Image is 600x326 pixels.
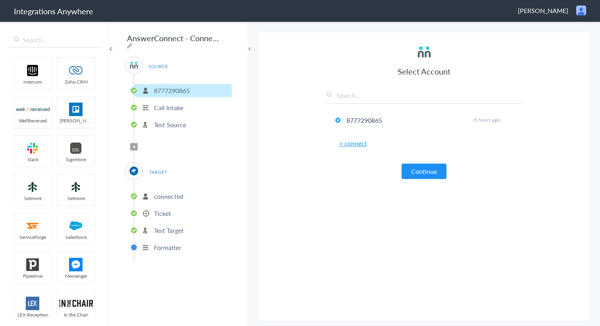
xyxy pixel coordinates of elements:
[473,116,500,123] span: (5 hours ago)
[154,209,171,218] p: Ticket
[325,91,523,104] input: Search...
[143,167,173,177] span: TARGET
[13,311,52,318] span: LEX Reception
[59,103,93,116] img: trello.png
[57,117,95,124] span: [PERSON_NAME]
[154,86,190,95] p: 8777290865
[143,61,173,72] span: SOURCE
[59,180,93,194] img: setmoreNew.jpg
[14,6,93,17] h1: Integrations Anywhere
[154,103,183,112] p: Call Intake
[57,273,95,279] span: Messenger
[57,195,95,202] span: Setmore
[16,297,50,310] img: lex-app-logo.svg
[13,273,52,279] span: Pipedrive
[339,139,367,148] a: + connect
[13,156,52,163] span: Slack
[402,164,446,179] button: Continue
[16,258,50,271] img: pipedrive.png
[16,180,50,194] img: setmoreNew.jpg
[16,141,50,155] img: slack-logo.svg
[59,297,93,310] img: inch-logo.svg
[57,234,95,240] span: Salesforce
[13,195,52,202] span: Setmore
[13,78,52,85] span: intercom
[416,44,432,60] img: answerconnect-logo.svg
[13,234,52,240] span: ServiceForge
[154,120,186,129] p: Test Source
[57,311,95,318] span: In the Chair
[59,219,93,233] img: salesforce-logo.svg
[576,6,586,15] img: user.png
[154,243,181,252] p: Formatter
[154,226,184,235] p: Test Target
[57,156,95,163] span: SignMore
[59,141,93,155] img: signmore-logo.png
[129,60,139,70] img: answerconnect-logo.svg
[16,103,50,116] img: wr-logo.svg
[16,64,50,77] img: intercom-logo.svg
[13,117,52,124] span: WellReceived
[154,192,183,201] p: connected
[59,64,93,77] img: zoho-logo.svg
[59,258,93,271] img: FBM.png
[16,219,50,233] img: serviceforge-icon.png
[325,66,523,77] h3: Select Account
[8,32,101,48] input: Search...
[518,6,568,15] span: [PERSON_NAME]
[57,78,95,85] span: Zoho CRM
[129,166,139,176] img: connectwise.png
